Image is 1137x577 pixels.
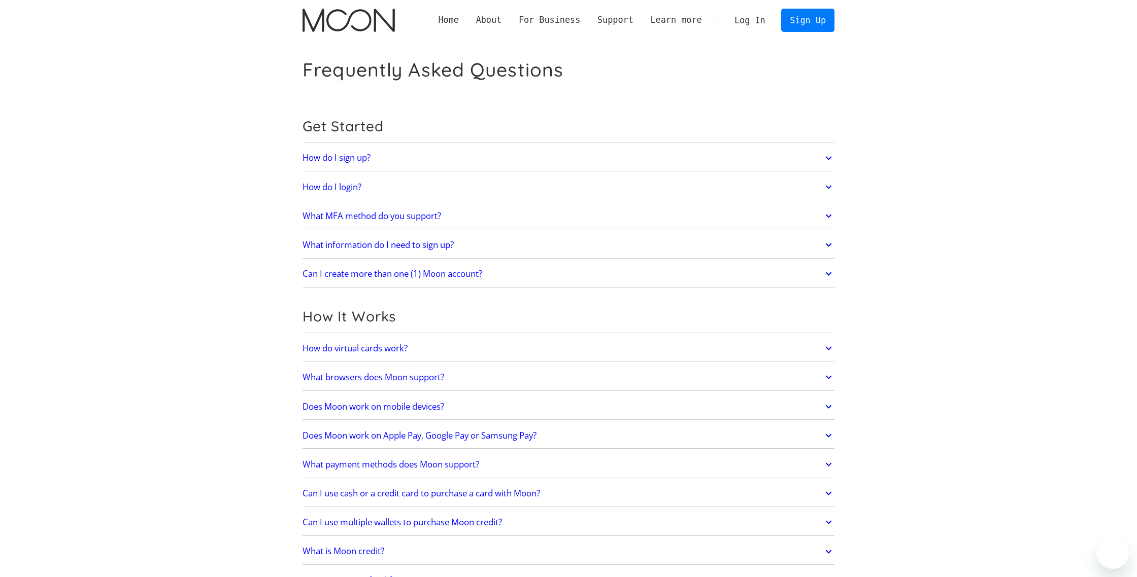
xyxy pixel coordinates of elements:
a: How do I sign up? [303,148,834,169]
h2: Does Moon work on mobile devices? [303,402,444,412]
h2: Can I use cash or a credit card to purchase a card with Moon? [303,488,540,498]
a: home [303,9,394,32]
a: How do virtual cards work? [303,338,834,359]
a: What browsers does Moon support? [303,367,834,388]
a: What information do I need to sign up? [303,234,834,256]
h2: What browsers does Moon support? [303,372,444,382]
a: What is Moon credit? [303,541,834,562]
div: Learn more [650,14,701,26]
a: Can I use multiple wallets to purchase Moon credit? [303,512,834,533]
h2: What payment methods does Moon support? [303,459,479,470]
h2: What MFA method do you support? [303,211,441,221]
div: For Business [510,14,589,26]
h2: Does Moon work on Apple Pay, Google Pay or Samsung Pay? [303,430,537,441]
h2: Can I use multiple wallets to purchase Moon credit? [303,517,502,527]
img: Moon Logo [303,9,394,32]
a: How do I login? [303,176,834,198]
h1: Frequently Asked Questions [303,58,563,81]
iframe: Botón para iniciar la ventana de mensajería [1096,536,1129,569]
h2: Get Started [303,118,834,135]
div: Learn more [642,14,711,26]
a: What MFA method do you support? [303,205,834,227]
a: Can I use cash or a credit card to purchase a card with Moon? [303,483,834,504]
a: Log In [726,9,774,31]
h2: How do I login? [303,182,361,192]
a: Home [430,14,467,26]
h2: How It Works [303,308,834,325]
h2: What information do I need to sign up? [303,240,454,250]
h2: Can I create more than one (1) Moon account? [303,269,482,279]
div: About [467,14,510,26]
div: Support [597,14,633,26]
h2: What is Moon credit? [303,546,384,556]
a: What payment methods does Moon support? [303,454,834,475]
h2: How do I sign up? [303,153,371,163]
div: About [476,14,502,26]
h2: How do virtual cards work? [303,343,408,353]
a: Can I create more than one (1) Moon account? [303,263,834,284]
div: For Business [519,14,580,26]
a: Does Moon work on Apple Pay, Google Pay or Samsung Pay? [303,425,834,446]
a: Does Moon work on mobile devices? [303,396,834,417]
div: Support [589,14,642,26]
a: Sign Up [781,9,834,31]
